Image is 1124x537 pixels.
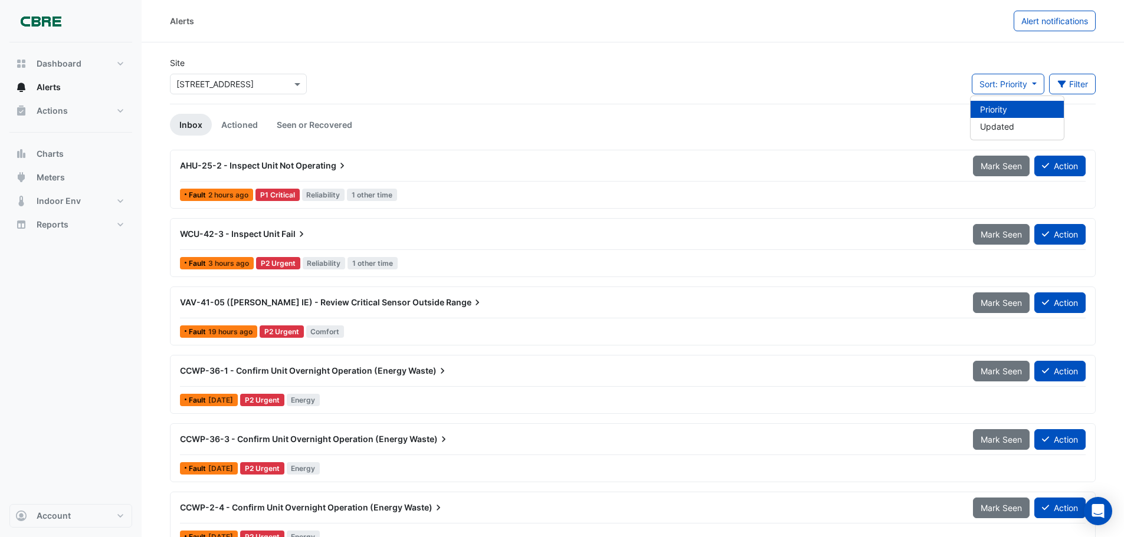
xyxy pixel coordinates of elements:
button: Reports [9,213,132,236]
span: Mark Seen [981,366,1022,376]
app-icon: Actions [15,105,27,117]
span: Reports [37,219,68,230]
span: Mark Seen [981,503,1022,513]
span: Reliability [303,257,346,269]
li: Updated [971,118,1064,135]
span: Charts [37,148,64,160]
button: Action [1034,361,1086,381]
span: CCWP-36-3 - Confirm Unit Overnight Operation (Energy [180,434,408,444]
span: Mark Seen [981,298,1022,308]
div: P2 Urgent [260,325,304,338]
span: Reliability [302,189,345,201]
button: Charts [9,142,132,166]
a: Actioned [212,114,267,136]
span: 1 other time [348,257,398,269]
div: P2 Urgent [240,462,284,475]
span: Energy [287,394,320,406]
span: Operating [296,160,348,172]
img: Company Logo [14,9,67,33]
span: Dashboard [37,58,81,70]
button: Alert notifications [1014,11,1096,31]
span: Thu 04-Sep-2025 13:15 AEST [208,327,253,336]
app-icon: Charts [15,148,27,160]
app-icon: Reports [15,219,27,230]
button: Meters [9,166,132,189]
button: Action [1034,156,1086,176]
app-icon: Dashboard [15,58,27,70]
button: Sort: Priority [972,74,1044,94]
label: Site [170,57,185,69]
div: Open Intercom Messenger [1084,497,1112,525]
span: AHU-25-2 - Inspect Unit Not [180,160,294,170]
a: Inbox [170,114,212,136]
button: Mark Seen [973,156,1030,176]
span: Fault [189,465,208,472]
span: Alert notifications [1021,16,1088,26]
span: Thu 04-Sep-2025 00:00 AEST [208,396,233,404]
button: Action [1034,292,1086,313]
button: Action [1034,429,1086,450]
button: Dashboard [9,52,132,75]
button: Mark Seen [973,498,1030,518]
span: Fail [281,228,307,240]
a: Seen or Recovered [267,114,362,136]
app-icon: Meters [15,172,27,183]
div: Alerts [170,15,194,27]
span: Energy [287,462,320,475]
div: P2 Urgent [240,394,284,406]
div: P1 Critical [255,189,300,201]
span: Account [37,510,71,522]
button: Mark Seen [973,361,1030,381]
span: Waste) [408,365,448,377]
div: P2 Urgent [256,257,300,269]
button: Account [9,504,132,528]
button: Mark Seen [973,292,1030,313]
span: Fri 05-Sep-2025 06:00 AEST [208,259,249,268]
span: Fault [189,260,208,267]
span: Mark Seen [981,229,1022,239]
span: Waste) [409,433,450,445]
span: Actions [37,105,68,117]
button: Actions [9,99,132,123]
span: VAV-41-05 ([PERSON_NAME] IE) - Review Critical Sensor Outside [180,297,444,307]
span: Fault [189,192,208,199]
span: Waste) [404,502,444,513]
button: Mark Seen [973,224,1030,245]
button: Filter [1049,74,1096,94]
span: Mark Seen [981,161,1022,171]
app-icon: Alerts [15,81,27,93]
span: CCWP-36-1 - Confirm Unit Overnight Operation (Energy [180,365,407,375]
span: Meters [37,172,65,183]
button: Action [1034,224,1086,245]
span: Comfort [306,325,345,338]
span: Sort: Priority [979,79,1027,89]
li: Priority [971,101,1064,118]
span: Range [446,296,483,308]
span: Indoor Env [37,195,81,207]
span: Fault [189,328,208,335]
span: CCWP-2-4 - Confirm Unit Overnight Operation (Energy [180,502,402,512]
button: Action [1034,498,1086,518]
button: Indoor Env [9,189,132,213]
button: Mark Seen [973,429,1030,450]
span: Alerts [37,81,61,93]
span: WCU-42-3 - Inspect Unit [180,229,280,239]
span: Fri 05-Sep-2025 06:30 AEST [208,190,248,199]
app-icon: Indoor Env [15,195,27,207]
button: Alerts [9,75,132,99]
span: Fault [189,397,208,404]
span: Mark Seen [981,434,1022,444]
span: 1 other time [347,189,397,201]
span: Thu 04-Sep-2025 00:00 AEST [208,464,233,473]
